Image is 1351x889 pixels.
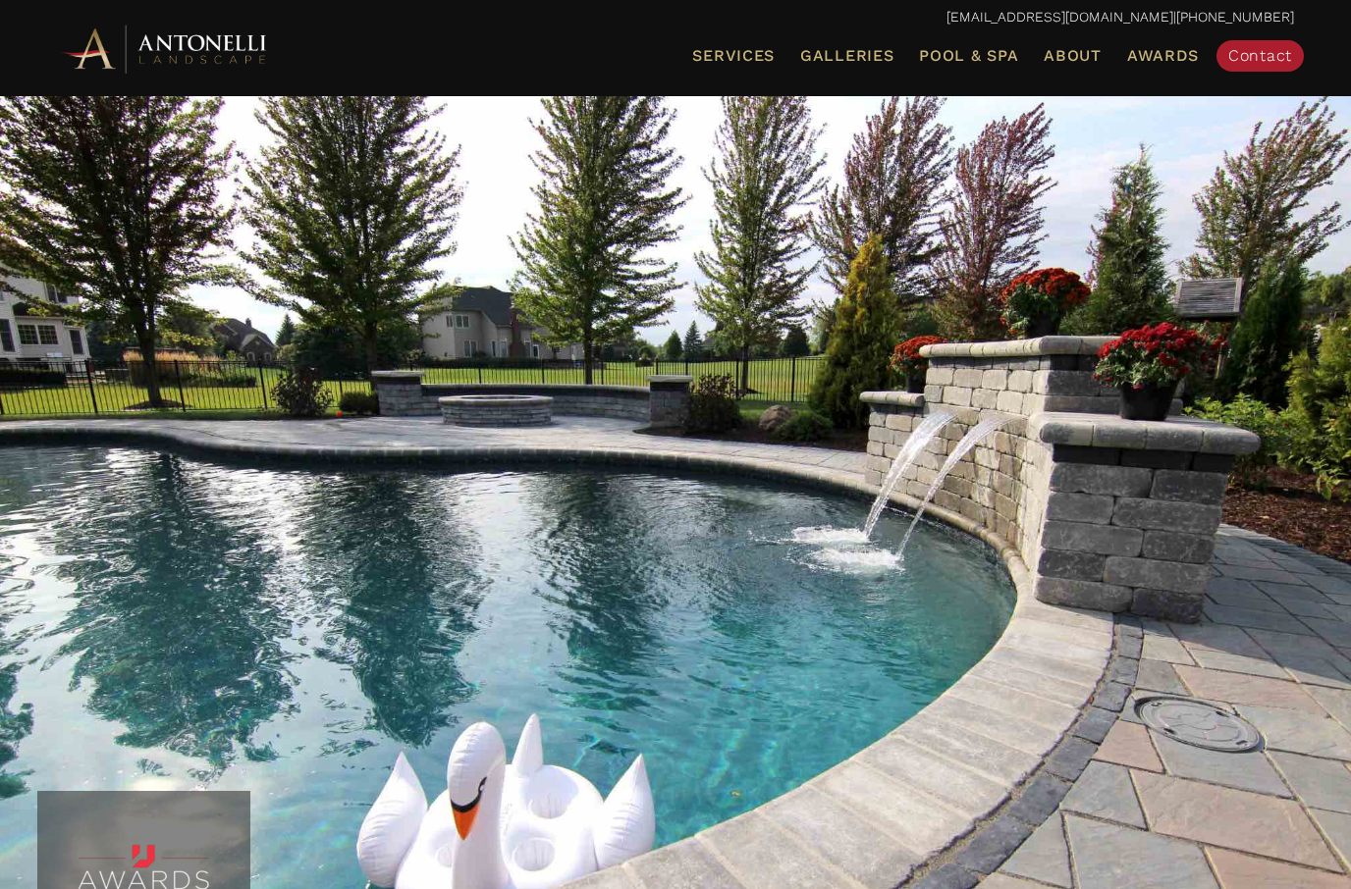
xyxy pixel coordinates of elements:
a: Galleries [792,43,901,69]
a: Pool & Spa [911,43,1026,69]
span: Services [692,48,775,64]
span: Pool & Spa [919,46,1018,65]
a: About [1036,43,1109,69]
p: | [57,5,1294,30]
span: Contact [1228,46,1292,65]
span: About [1044,48,1102,64]
a: Awards [1119,43,1207,69]
a: Services [684,43,783,69]
a: Contact [1216,40,1304,72]
a: [EMAIL_ADDRESS][DOMAIN_NAME] [946,9,1173,25]
img: Antonelli Horizontal Logo [57,22,273,76]
span: Galleries [800,46,893,65]
span: Awards [1127,46,1199,65]
a: [PHONE_NUMBER] [1176,9,1294,25]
